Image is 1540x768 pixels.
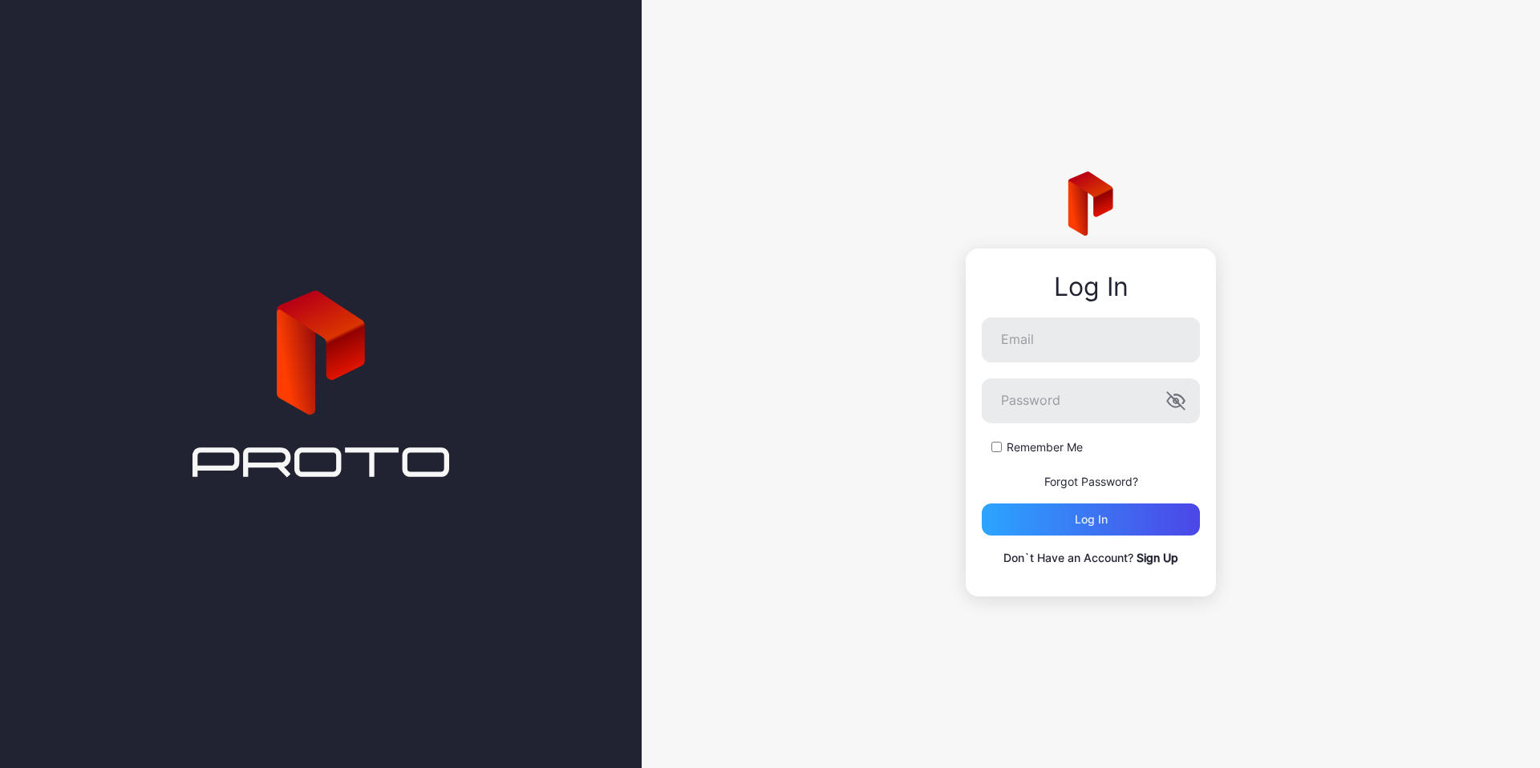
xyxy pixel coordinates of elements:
button: Log in [982,503,1200,536]
p: Don`t Have an Account? [982,548,1200,568]
a: Sign Up [1137,551,1178,564]
input: Email [982,317,1200,362]
input: Password [982,378,1200,423]
div: Log In [982,273,1200,301]
button: Password [1166,391,1185,410]
label: Remember Me [1007,439,1083,455]
div: Log in [1075,513,1108,526]
a: Forgot Password? [1044,475,1138,488]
